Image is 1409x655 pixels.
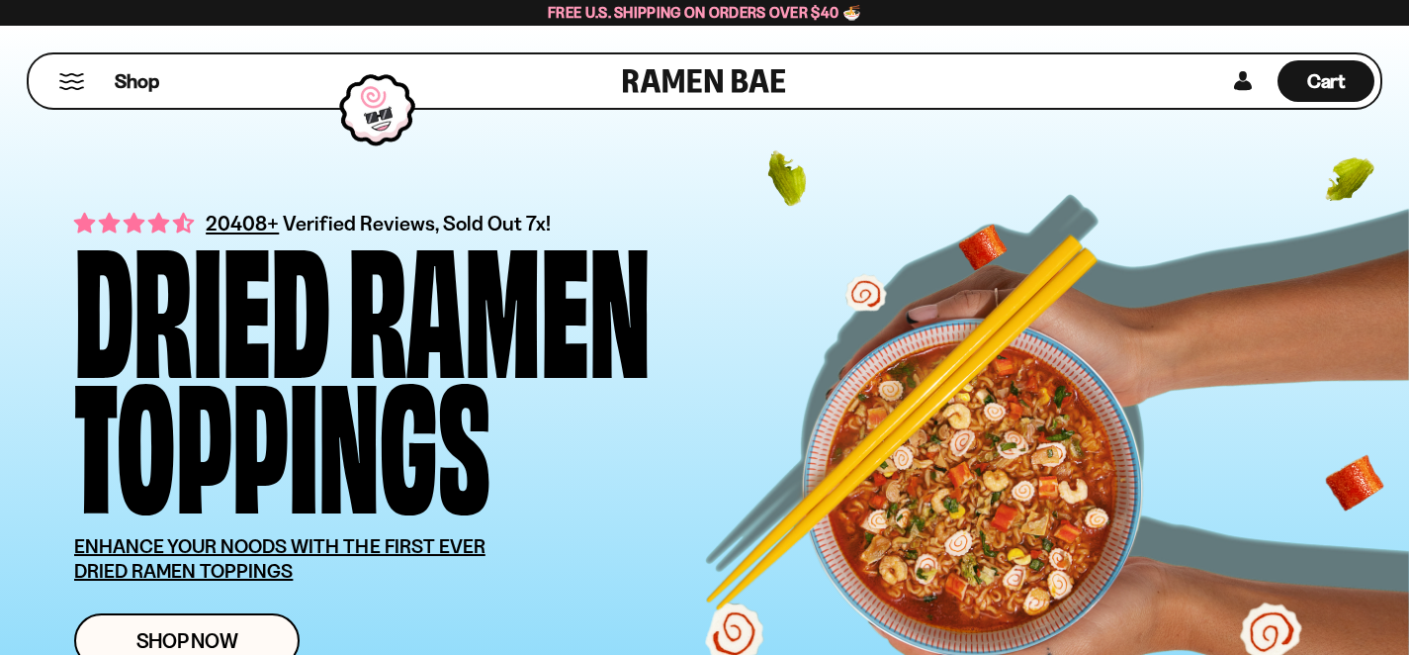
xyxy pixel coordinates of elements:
span: Shop [115,68,159,95]
span: Free U.S. Shipping on Orders over $40 🍜 [548,3,861,22]
div: Cart [1277,54,1374,108]
div: Dried [74,234,330,369]
button: Mobile Menu Trigger [58,73,85,90]
div: Toppings [74,369,490,505]
u: ENHANCE YOUR NOODS WITH THE FIRST EVER DRIED RAMEN TOPPINGS [74,534,485,583]
a: Shop [115,60,159,102]
div: Ramen [348,234,651,369]
span: Shop Now [136,630,238,651]
span: Cart [1307,69,1346,93]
